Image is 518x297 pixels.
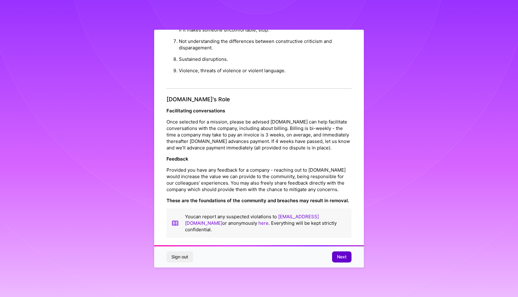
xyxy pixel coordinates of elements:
a: here [258,220,269,226]
p: Provided you have any feedback for a company - reaching out to [DOMAIN_NAME] would increase the v... [166,167,351,193]
li: Not understanding the differences between constructive criticism and disparagement. [179,36,351,53]
button: Next [332,251,351,262]
span: Next [337,254,347,260]
p: You can report any suspected violations to or anonymously . Everything will be kept strictly conf... [185,214,347,233]
p: Once selected for a mission, please be advised [DOMAIN_NAME] can help facilitate conversations wi... [166,119,351,151]
button: Sign out [166,251,193,262]
li: Violence, threats of violence or violent language. [179,65,351,76]
strong: These are the foundations of the community and breaches may result in removal. [166,198,349,204]
strong: Feedback [166,156,188,162]
strong: Facilitating conversations [166,108,225,114]
h4: [DOMAIN_NAME]’s Role [166,96,351,103]
a: [EMAIL_ADDRESS][DOMAIN_NAME] [185,214,319,226]
span: Sign out [171,254,188,260]
li: Sustained disruptions. [179,53,351,65]
img: book icon [171,214,179,233]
